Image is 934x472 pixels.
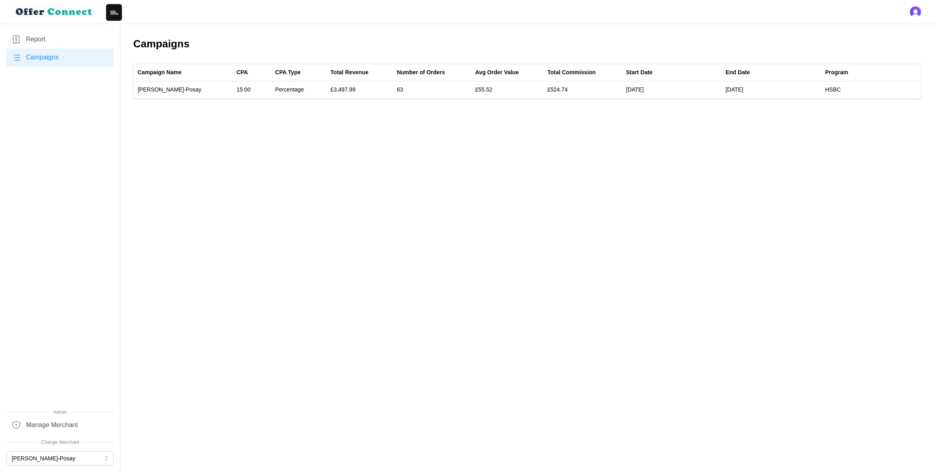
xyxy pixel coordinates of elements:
[26,420,78,430] span: Manage Merchant
[271,81,327,98] td: Percentage
[236,68,248,77] div: CPA
[825,68,849,77] div: Program
[6,409,114,416] span: Admin
[910,6,921,18] button: Open user button
[134,81,232,98] td: [PERSON_NAME]-Posay
[13,5,96,19] img: loyalBe Logo
[821,81,921,98] td: HSBC
[471,81,543,98] td: £55.52
[6,31,114,49] a: Report
[326,81,393,98] td: £3,497.99
[275,68,301,77] div: CPA Type
[6,439,114,446] span: Change Merchant
[910,6,921,18] img: 's logo
[397,68,445,77] div: Number of Orders
[626,68,653,77] div: Start Date
[726,68,750,77] div: End Date
[6,49,114,67] a: Campaigns
[6,416,114,434] a: Manage Merchant
[6,451,114,466] button: [PERSON_NAME]-Posay
[547,68,596,77] div: Total Commission
[622,81,722,98] td: [DATE]
[475,68,519,77] div: Avg Order Value
[26,53,59,63] span: Campaigns
[543,81,622,98] td: £524.74
[393,81,471,98] td: 63
[330,68,368,77] div: Total Revenue
[232,81,271,98] td: 15.00
[26,35,45,45] span: Report
[722,81,821,98] td: [DATE]
[133,37,921,51] h2: Campaigns
[138,68,182,77] div: Campaign Name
